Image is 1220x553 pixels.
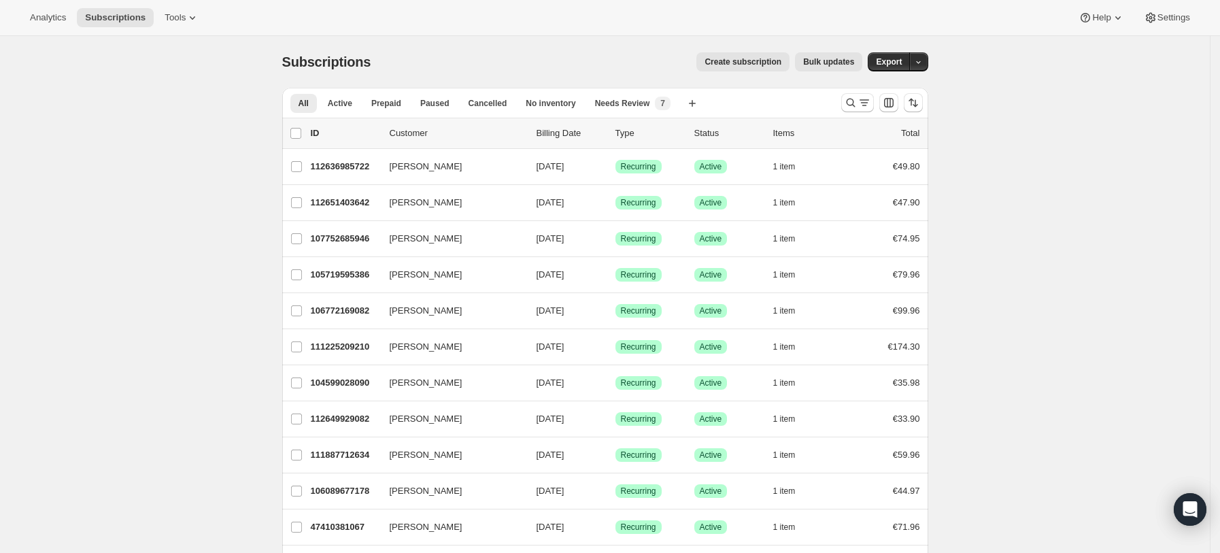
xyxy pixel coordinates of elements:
[868,52,910,71] button: Export
[773,518,811,537] button: 1 item
[773,409,811,429] button: 1 item
[311,448,379,462] p: 111887712634
[537,486,564,496] span: [DATE]
[311,157,920,176] div: 112636985722[PERSON_NAME][DATE]SuccessRecurringSuccessActive1 item€49.80
[85,12,146,23] span: Subscriptions
[773,197,796,208] span: 1 item
[328,98,352,109] span: Active
[311,340,379,354] p: 111225209210
[700,233,722,244] span: Active
[893,233,920,244] span: €74.95
[311,196,379,210] p: 112651403642
[696,52,790,71] button: Create subscription
[390,520,462,534] span: [PERSON_NAME]
[773,269,796,280] span: 1 item
[30,12,66,23] span: Analytics
[311,518,920,537] div: 47410381067[PERSON_NAME][DATE]SuccessRecurringSuccessActive1 item€71.96
[901,127,919,140] p: Total
[311,484,379,498] p: 106089677178
[893,414,920,424] span: €33.90
[311,232,379,246] p: 107752685946
[893,486,920,496] span: €44.97
[469,98,507,109] span: Cancelled
[311,127,379,140] p: ID
[773,414,796,424] span: 1 item
[1174,493,1206,526] div: Open Intercom Messenger
[311,409,920,429] div: 112649929082[PERSON_NAME][DATE]SuccessRecurringSuccessActive1 item€33.90
[621,522,656,533] span: Recurring
[700,161,722,172] span: Active
[311,337,920,356] div: 111225209210[PERSON_NAME][DATE]SuccessRecurringSuccessActive1 item€174.30
[299,98,309,109] span: All
[893,305,920,316] span: €99.96
[1136,8,1198,27] button: Settings
[311,160,379,173] p: 112636985722
[537,450,564,460] span: [DATE]
[537,341,564,352] span: [DATE]
[700,341,722,352] span: Active
[390,160,462,173] span: [PERSON_NAME]
[841,93,874,112] button: Search and filter results
[773,157,811,176] button: 1 item
[621,450,656,460] span: Recurring
[773,522,796,533] span: 1 item
[621,486,656,497] span: Recurring
[893,378,920,388] span: €35.98
[311,229,920,248] div: 107752685946[PERSON_NAME][DATE]SuccessRecurringSuccessActive1 item€74.95
[700,414,722,424] span: Active
[311,520,379,534] p: 47410381067
[888,341,920,352] span: €174.30
[390,268,462,282] span: [PERSON_NAME]
[382,336,518,358] button: [PERSON_NAME]
[773,378,796,388] span: 1 item
[537,414,564,424] span: [DATE]
[773,482,811,501] button: 1 item
[390,412,462,426] span: [PERSON_NAME]
[311,376,379,390] p: 104599028090
[773,161,796,172] span: 1 item
[382,516,518,538] button: [PERSON_NAME]
[311,265,920,284] div: 105719595386[PERSON_NAME][DATE]SuccessRecurringSuccessActive1 item€79.96
[390,232,462,246] span: [PERSON_NAME]
[390,340,462,354] span: [PERSON_NAME]
[311,412,379,426] p: 112649929082
[311,304,379,318] p: 106772169082
[382,264,518,286] button: [PERSON_NAME]
[893,269,920,280] span: €79.96
[382,480,518,502] button: [PERSON_NAME]
[876,56,902,67] span: Export
[773,127,841,140] div: Items
[382,444,518,466] button: [PERSON_NAME]
[773,337,811,356] button: 1 item
[795,52,862,71] button: Bulk updates
[311,446,920,465] div: 111887712634[PERSON_NAME][DATE]SuccessRecurringSuccessActive1 item€59.96
[773,265,811,284] button: 1 item
[773,446,811,465] button: 1 item
[390,376,462,390] span: [PERSON_NAME]
[773,301,811,320] button: 1 item
[156,8,207,27] button: Tools
[382,300,518,322] button: [PERSON_NAME]
[681,94,703,113] button: Create new view
[621,161,656,172] span: Recurring
[537,522,564,532] span: [DATE]
[621,378,656,388] span: Recurring
[621,233,656,244] span: Recurring
[282,54,371,69] span: Subscriptions
[382,156,518,178] button: [PERSON_NAME]
[773,229,811,248] button: 1 item
[621,414,656,424] span: Recurring
[1092,12,1111,23] span: Help
[77,8,154,27] button: Subscriptions
[773,373,811,392] button: 1 item
[311,482,920,501] div: 106089677178[PERSON_NAME][DATE]SuccessRecurringSuccessActive1 item€44.97
[904,93,923,112] button: Sort the results
[537,127,605,140] p: Billing Date
[694,127,762,140] p: Status
[773,193,811,212] button: 1 item
[382,372,518,394] button: [PERSON_NAME]
[311,193,920,212] div: 112651403642[PERSON_NAME][DATE]SuccessRecurringSuccessActive1 item€47.90
[382,228,518,250] button: [PERSON_NAME]
[700,197,722,208] span: Active
[660,98,665,109] span: 7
